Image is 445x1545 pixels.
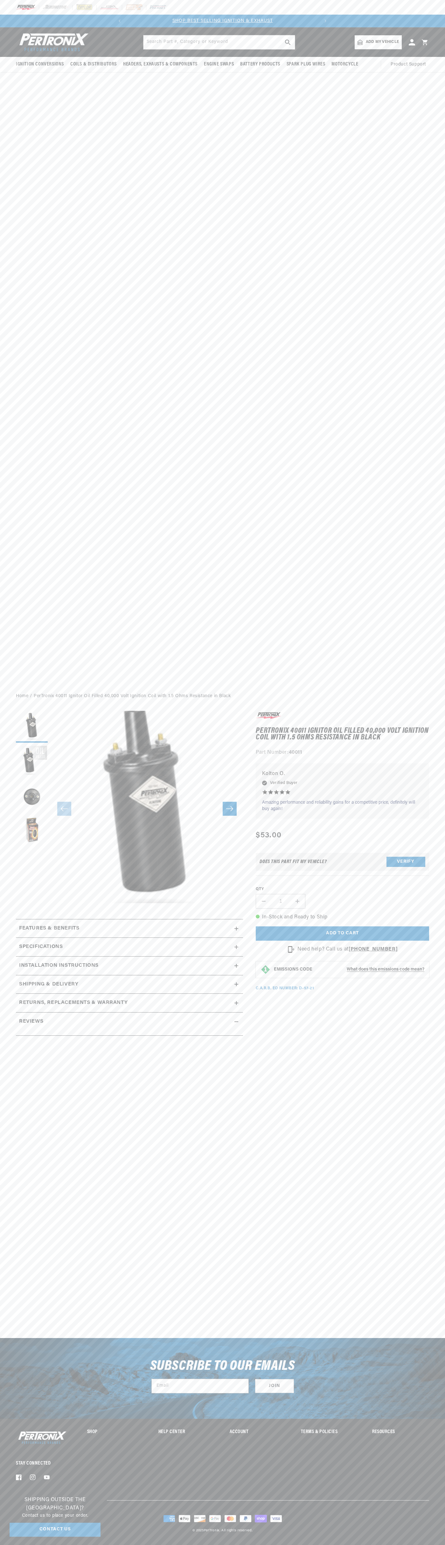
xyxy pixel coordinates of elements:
p: Need help? Call us at [297,945,398,954]
a: PerTronix [204,1529,219,1532]
summary: Coils & Distributors [67,57,120,72]
input: Email [152,1379,248,1393]
h2: Installation instructions [19,962,99,970]
summary: Resources [372,1430,429,1434]
button: Load image 3 in gallery view [16,781,48,813]
span: Ignition Conversions [16,61,64,68]
span: Headers, Exhausts & Components [123,61,198,68]
small: © 2025 . [192,1529,220,1532]
button: Translation missing: en.sections.announcements.previous_announcement [113,15,126,27]
a: Home [16,693,28,700]
span: $53.00 [256,830,282,841]
h2: Shipping & Delivery [19,980,78,989]
a: Contact Us [10,1523,101,1537]
h1: PerTronix 40011 Ignitor Oil Filled 40,000 Volt Ignition Coil with 1.5 Ohms Resistance in Black [256,728,429,741]
span: Battery Products [240,61,280,68]
a: PerTronix 40011 Ignitor Oil Filled 40,000 Volt Ignition Coil with 1.5 Ohms Resistance in Black [34,693,231,700]
p: Amazing performance and reliability gains for a competitive price, definitely will buy again! [262,800,423,812]
button: EMISSIONS CODEWhat does this emissions code mean? [274,967,424,972]
button: Translation missing: en.sections.announcements.next_announcement [319,15,332,27]
summary: Product Support [391,57,429,72]
button: Slide right [223,802,237,816]
span: Engine Swaps [204,61,234,68]
button: Subscribe [255,1379,294,1393]
summary: Features & Benefits [16,919,243,938]
strong: EMISSIONS CODE [274,967,312,972]
h3: Shipping Outside the [GEOGRAPHIC_DATA]? [10,1496,101,1512]
summary: Account [230,1430,287,1434]
summary: Motorcycle [328,57,361,72]
button: Verify [386,857,425,867]
img: Emissions code [261,965,271,975]
button: Load image 2 in gallery view [16,746,48,778]
h2: Reviews [19,1018,43,1026]
div: Does This part fit My vehicle? [260,859,327,864]
summary: Installation instructions [16,957,243,975]
span: Spark Plug Wires [287,61,325,68]
p: Contact us to place your order. [10,1512,101,1519]
img: Pertronix [16,31,89,53]
p: Stay Connected [16,1460,66,1467]
h2: Specifications [19,943,63,951]
a: Add my vehicle [355,35,402,49]
div: 1 of 2 [126,17,319,24]
summary: Specifications [16,938,243,956]
summary: Shipping & Delivery [16,975,243,994]
summary: Returns, Replacements & Warranty [16,994,243,1012]
strong: 40011 [289,750,302,755]
strong: What does this emissions code mean? [347,967,424,972]
button: Load image 4 in gallery view [16,816,48,848]
h3: Subscribe to our emails [150,1360,295,1372]
summary: Battery Products [237,57,283,72]
h2: Features & Benefits [19,924,79,933]
div: Announcement [126,17,319,24]
summary: Headers, Exhausts & Components [120,57,201,72]
summary: Spark Plug Wires [283,57,329,72]
nav: breadcrumbs [16,693,429,700]
a: [PHONE_NUMBER] [349,947,398,952]
summary: Help Center [158,1430,215,1434]
button: Slide left [57,802,71,816]
div: Part Number: [256,749,429,757]
button: Add to cart [256,926,429,941]
button: search button [281,35,295,49]
media-gallery: Gallery Viewer [16,711,243,906]
span: Coils & Distributors [70,61,117,68]
summary: Terms & policies [301,1430,358,1434]
summary: Ignition Conversions [16,57,67,72]
p: C.A.R.B. EO Number: D-57-21 [256,986,314,991]
span: Product Support [391,61,426,68]
span: Add my vehicle [366,39,399,45]
p: In-Stock and Ready to Ship [256,913,429,922]
p: Kolton O. [262,770,423,779]
input: Search Part #, Category or Keyword [143,35,295,49]
span: Motorcycle [331,61,358,68]
a: SHOP BEST SELLING IGNITION & EXHAUST [172,18,273,23]
small: All rights reserved. [221,1529,253,1532]
summary: Shop [87,1430,144,1434]
h2: Returns, Replacements & Warranty [19,999,128,1007]
label: QTY [256,887,429,892]
button: Load image 1 in gallery view [16,711,48,743]
span: Verified Buyer [270,779,297,786]
img: Pertronix [16,1430,67,1445]
summary: Engine Swaps [201,57,237,72]
summary: Reviews [16,1013,243,1031]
